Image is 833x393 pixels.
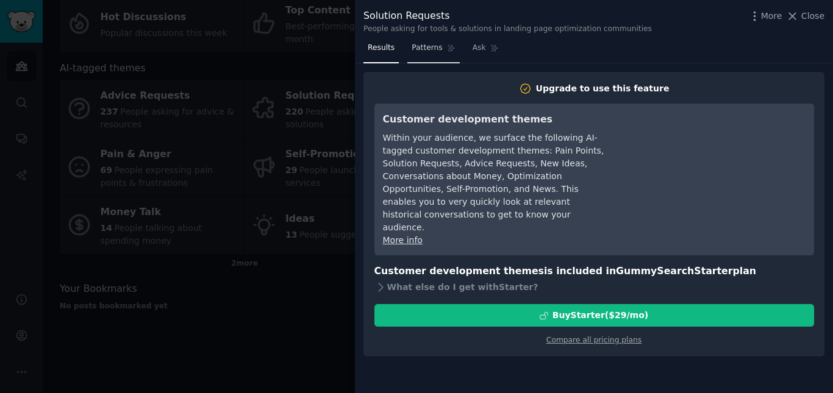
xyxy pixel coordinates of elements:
[383,112,606,127] h3: Customer development themes
[761,10,782,23] span: More
[473,43,486,54] span: Ask
[368,43,395,54] span: Results
[786,10,824,23] button: Close
[616,265,732,277] span: GummySearch Starter
[623,112,806,204] iframe: YouTube video player
[536,82,670,95] div: Upgrade to use this feature
[748,10,782,23] button: More
[552,309,648,322] div: Buy Starter ($ 29 /mo )
[801,10,824,23] span: Close
[383,132,606,234] div: Within your audience, we surface the following AI-tagged customer development themes: Pain Points...
[374,264,814,279] h3: Customer development themes is included in plan
[412,43,442,54] span: Patterns
[546,336,642,344] a: Compare all pricing plans
[363,38,399,63] a: Results
[363,9,652,24] div: Solution Requests
[468,38,503,63] a: Ask
[374,278,814,296] div: What else do I get with Starter ?
[407,38,459,63] a: Patterns
[383,235,423,245] a: More info
[374,304,814,327] button: BuyStarter($29/mo)
[363,24,652,35] div: People asking for tools & solutions in landing page optimization communities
